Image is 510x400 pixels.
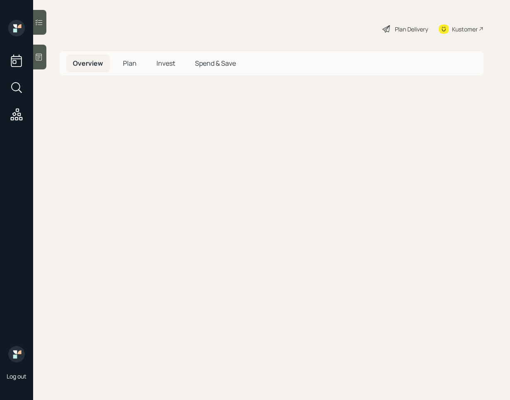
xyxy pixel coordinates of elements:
[8,346,25,362] img: retirable_logo.png
[195,59,236,68] span: Spend & Save
[156,59,175,68] span: Invest
[73,59,103,68] span: Overview
[452,25,478,33] div: Kustomer
[7,372,26,380] div: Log out
[395,25,428,33] div: Plan Delivery
[123,59,137,68] span: Plan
